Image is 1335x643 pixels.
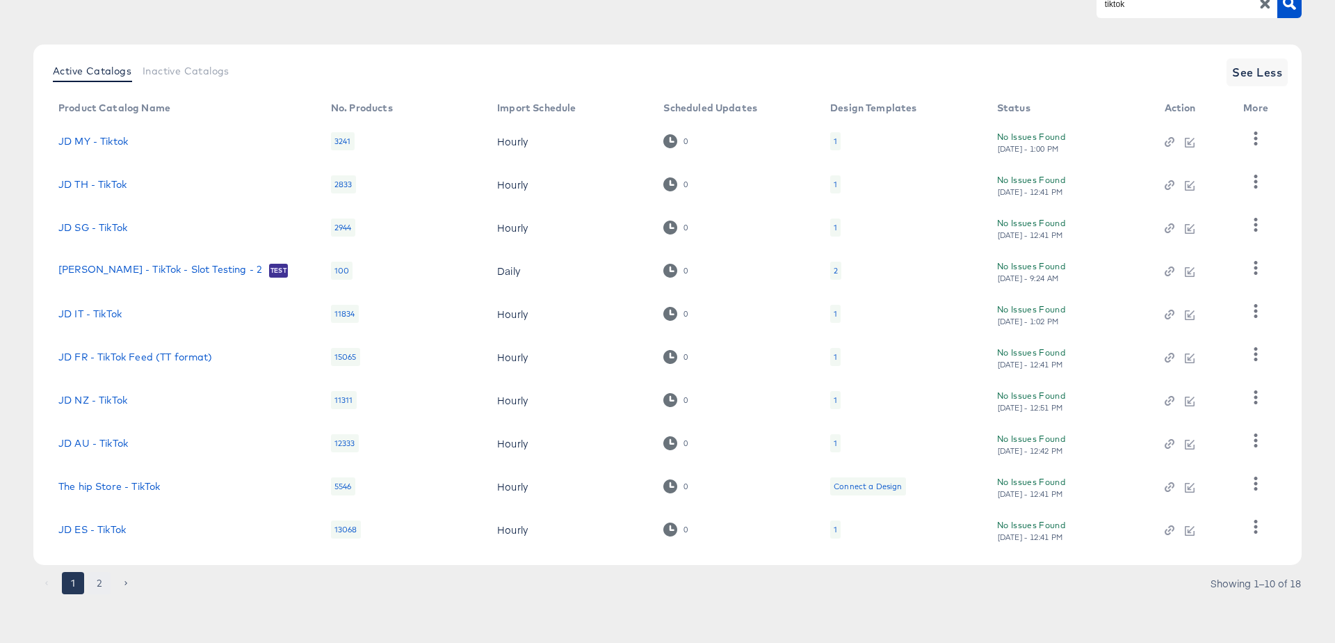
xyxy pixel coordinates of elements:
[331,348,360,366] div: 15065
[830,434,841,452] div: 1
[53,65,131,77] span: Active Catalogs
[834,136,837,147] div: 1
[830,348,841,366] div: 1
[834,524,837,535] div: 1
[58,524,126,535] a: JD ES - TikTok
[1227,58,1288,86] button: See Less
[62,572,84,594] button: page 1
[486,206,652,249] td: Hourly
[663,393,688,406] div: 0
[663,350,688,363] div: 0
[58,481,160,492] a: The hip Store - TikTok
[683,223,688,232] div: 0
[486,120,652,163] td: Hourly
[830,262,841,280] div: 2
[58,308,122,319] a: JD IT - TikTok
[1210,578,1302,588] div: Showing 1–10 of 18
[486,292,652,335] td: Hourly
[486,379,652,422] td: Hourly
[683,438,688,448] div: 0
[58,102,170,113] div: Product Catalog Name
[115,572,137,594] button: Go to next page
[486,422,652,465] td: Hourly
[663,436,688,450] div: 0
[663,479,688,493] div: 0
[331,305,359,323] div: 11834
[834,308,837,319] div: 1
[269,265,288,276] span: Test
[1154,97,1233,120] th: Action
[497,102,576,113] div: Import Schedule
[830,219,841,237] div: 1
[58,222,127,233] a: JD SG - TikTok
[486,465,652,508] td: Hourly
[683,395,688,405] div: 0
[486,249,652,292] td: Daily
[834,179,837,190] div: 1
[331,262,353,280] div: 100
[830,391,841,409] div: 1
[486,508,652,551] td: Hourly
[58,395,127,406] a: JD NZ - TikTok
[683,482,688,491] div: 0
[834,222,837,233] div: 1
[663,102,757,113] div: Scheduled Updates
[331,391,357,409] div: 11311
[683,525,688,534] div: 0
[58,438,128,449] a: JD AU - TikTok
[331,521,361,539] div: 13068
[986,97,1154,120] th: Status
[663,134,688,148] div: 0
[486,335,652,379] td: Hourly
[830,477,905,495] div: Connect a Design
[830,521,841,539] div: 1
[830,175,841,193] div: 1
[143,65,229,77] span: Inactive Catalogs
[331,219,355,237] div: 2944
[331,477,355,495] div: 5546
[331,434,359,452] div: 12333
[683,180,688,189] div: 0
[830,102,916,113] div: Design Templates
[830,132,841,150] div: 1
[1232,63,1282,82] span: See Less
[683,136,688,146] div: 0
[683,309,688,319] div: 0
[88,572,111,594] button: Go to page 2
[58,351,213,363] a: JD FR - TikTok Feed (TT format)
[834,438,837,449] div: 1
[33,572,139,594] nav: pagination navigation
[331,132,355,150] div: 3241
[834,395,837,406] div: 1
[663,307,688,320] div: 0
[663,221,688,234] div: 0
[663,264,688,277] div: 0
[683,266,688,276] div: 0
[58,179,127,190] a: JD TH - TikTok
[683,352,688,362] div: 0
[486,163,652,206] td: Hourly
[58,264,262,278] a: [PERSON_NAME] - TikTok - Slot Testing - 2
[830,305,841,323] div: 1
[1232,97,1285,120] th: More
[663,523,688,536] div: 0
[331,102,393,113] div: No. Products
[834,481,902,492] div: Connect a Design
[834,351,837,363] div: 1
[663,177,688,191] div: 0
[331,175,356,193] div: 2833
[834,265,838,276] div: 2
[58,136,128,147] a: JD MY - Tiktok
